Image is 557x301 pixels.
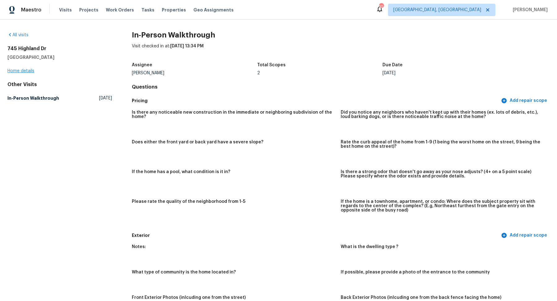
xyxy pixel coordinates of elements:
h2: 745 Highland Dr [7,46,112,52]
h5: What is the dwelling type ? [341,245,398,249]
div: Other Visits [7,81,112,88]
span: Visits [59,7,72,13]
h5: If the home is a townhome, apartment, or condo: Where does the subject property sit with regards ... [341,199,545,212]
h5: If the home has a pool, what condition is it in? [132,170,230,174]
h5: Is there a strong odor that doesn't go away as your nose adjusts? (4+ on a 5 point scale) Please ... [341,170,545,178]
span: Add repair scope [502,97,547,105]
h5: Is there any noticeable new construction in the immediate or neighboring subdivision of the home? [132,110,336,119]
h5: If possible, please provide a photo of the entrance to the community [341,270,490,274]
h5: Assignee [132,63,152,67]
h5: Notes: [132,245,146,249]
span: Tasks [141,8,154,12]
span: Geo Assignments [193,7,234,13]
button: Add repair scope [500,95,550,107]
h5: Pricing [132,98,500,104]
span: Properties [162,7,186,13]
a: In-Person Walkthrough[DATE] [7,93,112,104]
h5: In-Person Walkthrough [7,95,59,101]
div: 10 [379,4,383,10]
h5: Did you notice any neighbors who haven't kept up with their homes (ex. lots of debris, etc.), lou... [341,110,545,119]
h5: Does either the front yard or back yard have a severe slope? [132,140,263,144]
h5: Front Exterior Photos (inlcuding one from the street) [132,295,246,300]
span: [GEOGRAPHIC_DATA], [GEOGRAPHIC_DATA] [393,7,481,13]
span: [PERSON_NAME] [510,7,548,13]
h5: Rate the curb appeal of the home from 1-9 (1 being the worst home on the street, 9 being the best... [341,140,545,149]
h5: What type of community is the home located in? [132,270,236,274]
span: [DATE] 13:34 PM [170,44,204,48]
h5: Total Scopes [257,63,286,67]
span: Work Orders [106,7,134,13]
div: [DATE] [382,71,508,75]
span: Projects [79,7,98,13]
h5: Please rate the quality of the neighborhood from 1-5 [132,199,245,204]
span: Maestro [21,7,41,13]
a: All visits [7,33,28,37]
div: Visit checked in at: [132,43,550,59]
h5: Back Exterior Photos (inlcuding one from the back fence facing the home) [341,295,501,300]
h5: Exterior [132,232,500,239]
h5: Due Date [382,63,403,67]
div: [PERSON_NAME] [132,71,257,75]
a: Home details [7,69,34,73]
h2: In-Person Walkthrough [132,32,550,38]
button: Add repair scope [500,230,550,241]
div: 2 [257,71,382,75]
h5: [GEOGRAPHIC_DATA] [7,54,112,60]
span: Add repair scope [502,232,547,239]
h4: Questions [132,84,550,90]
span: [DATE] [99,95,112,101]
